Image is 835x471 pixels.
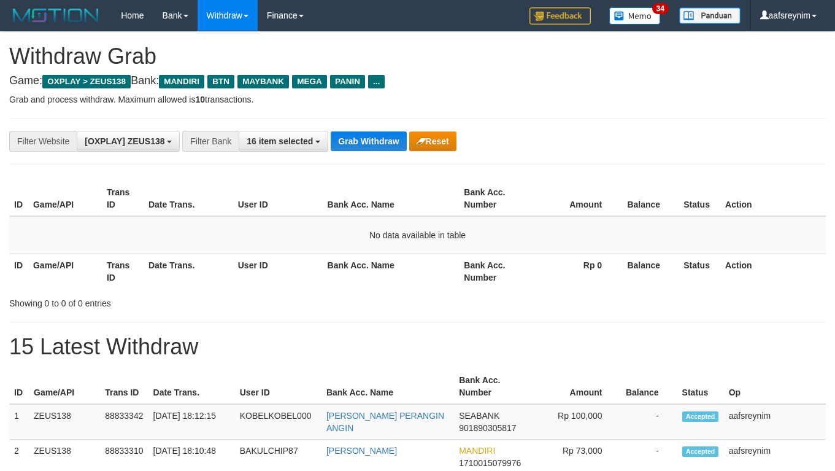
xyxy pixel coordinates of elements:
[620,254,679,289] th: Balance
[233,254,323,289] th: User ID
[652,3,669,14] span: 34
[42,75,131,88] span: OXPLAY > ZEUS138
[330,75,365,88] span: PANIN
[100,404,148,440] td: 88833342
[144,181,233,216] th: Date Trans.
[533,181,620,216] th: Amount
[29,404,100,440] td: ZEUS138
[9,369,29,404] th: ID
[182,131,239,152] div: Filter Bank
[102,181,144,216] th: Trans ID
[323,181,460,216] th: Bank Acc. Name
[326,446,397,456] a: [PERSON_NAME]
[536,369,620,404] th: Amount
[536,404,620,440] td: Rp 100,000
[195,95,205,104] strong: 10
[148,404,235,440] td: [DATE] 18:12:15
[529,7,591,25] img: Feedback.jpg
[239,131,328,152] button: 16 item selected
[459,458,521,468] span: Copy 1710015079976 to clipboard
[9,292,339,309] div: Showing 0 to 0 of 0 entries
[29,369,100,404] th: Game/API
[682,446,719,457] span: Accepted
[533,254,620,289] th: Rp 0
[724,369,826,404] th: Op
[144,254,233,289] th: Date Trans.
[102,254,144,289] th: Trans ID
[100,369,148,404] th: Trans ID
[9,181,28,216] th: ID
[720,181,826,216] th: Action
[720,254,826,289] th: Action
[331,131,406,151] button: Grab Withdraw
[233,181,323,216] th: User ID
[609,7,661,25] img: Button%20Memo.svg
[459,423,516,433] span: Copy 901890305817 to clipboard
[207,75,234,88] span: BTN
[459,411,499,421] span: SEABANK
[28,254,102,289] th: Game/API
[682,411,719,422] span: Accepted
[677,369,724,404] th: Status
[77,131,180,152] button: [OXPLAY] ZEUS138
[459,446,495,456] span: MANDIRI
[454,369,536,404] th: Bank Acc. Number
[9,335,826,359] h1: 15 Latest Withdraw
[9,404,29,440] td: 1
[621,404,677,440] td: -
[368,75,385,88] span: ...
[247,136,313,146] span: 16 item selected
[237,75,289,88] span: MAYBANK
[9,254,28,289] th: ID
[9,216,826,254] td: No data available in table
[292,75,327,88] span: MEGA
[148,369,235,404] th: Date Trans.
[9,93,826,106] p: Grab and process withdraw. Maximum allowed is transactions.
[235,369,321,404] th: User ID
[159,75,204,88] span: MANDIRI
[235,404,321,440] td: KOBELKOBEL000
[409,131,456,151] button: Reset
[459,254,533,289] th: Bank Acc. Number
[459,181,533,216] th: Bank Acc. Number
[679,181,720,216] th: Status
[679,7,741,24] img: panduan.png
[620,181,679,216] th: Balance
[9,75,826,87] h4: Game: Bank:
[9,6,102,25] img: MOTION_logo.png
[85,136,164,146] span: [OXPLAY] ZEUS138
[323,254,460,289] th: Bank Acc. Name
[321,369,454,404] th: Bank Acc. Name
[326,411,444,433] a: [PERSON_NAME] PERANGIN ANGIN
[679,254,720,289] th: Status
[621,369,677,404] th: Balance
[28,181,102,216] th: Game/API
[724,404,826,440] td: aafsreynim
[9,131,77,152] div: Filter Website
[9,44,826,69] h1: Withdraw Grab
